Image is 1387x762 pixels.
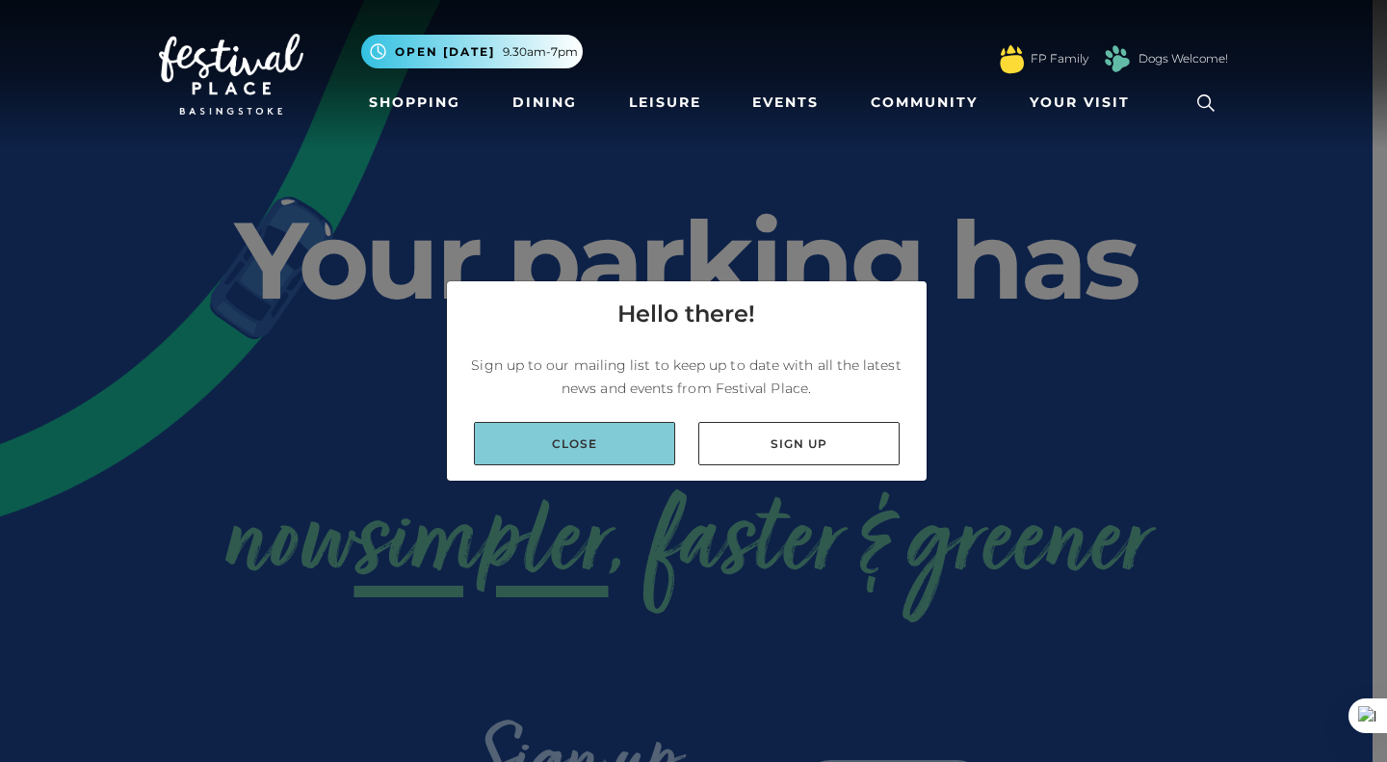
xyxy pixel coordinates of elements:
[505,85,585,120] a: Dining
[1022,85,1147,120] a: Your Visit
[361,35,583,68] button: Open [DATE] 9.30am-7pm
[1138,50,1228,67] a: Dogs Welcome!
[1031,50,1088,67] a: FP Family
[698,422,900,465] a: Sign up
[745,85,826,120] a: Events
[474,422,675,465] a: Close
[617,297,755,331] h4: Hello there!
[361,85,468,120] a: Shopping
[503,43,578,61] span: 9.30am-7pm
[462,354,911,400] p: Sign up to our mailing list to keep up to date with all the latest news and events from Festival ...
[159,34,303,115] img: Festival Place Logo
[395,43,495,61] span: Open [DATE]
[863,85,985,120] a: Community
[1030,92,1130,113] span: Your Visit
[621,85,709,120] a: Leisure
